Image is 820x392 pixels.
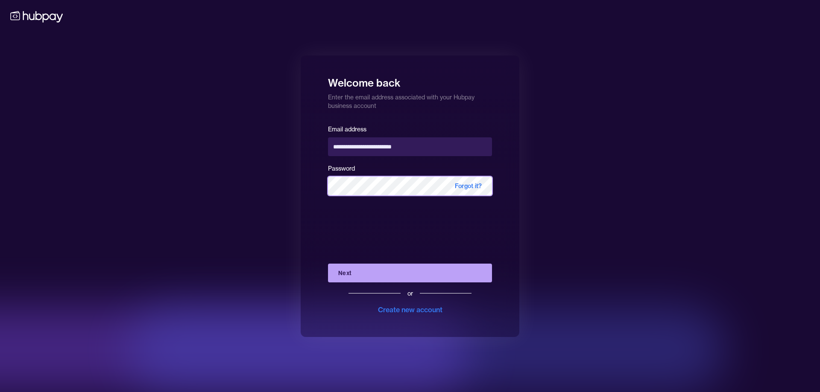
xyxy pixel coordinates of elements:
span: Forgot it? [445,177,492,195]
h1: Welcome back [328,71,492,90]
div: or [407,289,413,298]
div: Create new account [378,305,442,315]
p: Enter the email address associated with your Hubpay business account [328,90,492,110]
label: Password [328,165,355,172]
label: Email address [328,125,366,133]
button: Next [328,264,492,282]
